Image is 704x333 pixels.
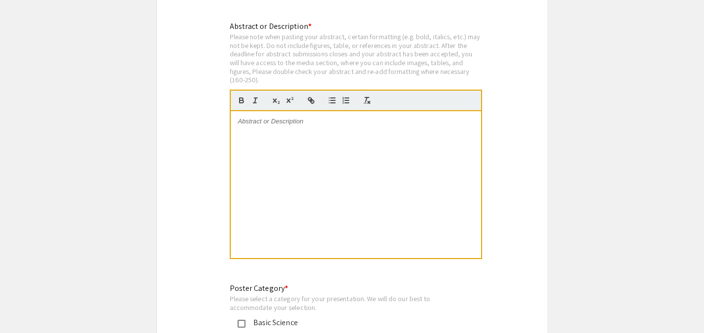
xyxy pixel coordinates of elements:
[245,317,451,329] div: Basic Science
[230,32,482,84] div: Please note when pasting your abstract, certain formatting (e.g. bold, italics, etc.) may not be ...
[230,21,312,31] mat-label: Abstract or Description
[662,289,697,326] iframe: Chat
[230,294,459,311] div: Please select a category for your presentation. We will do our best to accommodate your selection.
[230,283,289,293] mat-label: Poster Category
